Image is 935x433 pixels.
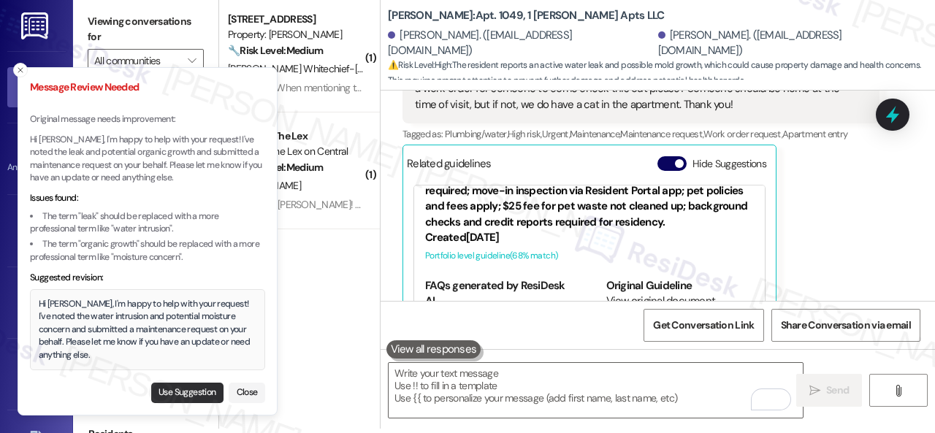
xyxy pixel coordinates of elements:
span: Apartment entry [782,128,847,140]
b: FAQs generated by ResiDesk AI [425,278,565,308]
li: The term "organic growth" should be replaced with a more professional term like "moisture concern". [30,238,265,264]
span: Plumbing/water , [445,128,508,140]
b: Original Guideline [606,278,692,293]
span: Urgent , [542,128,570,140]
strong: 🔧 Risk Level: Medium [228,44,323,57]
button: Close toast [13,63,28,77]
div: Issues found: [30,192,265,205]
span: [PERSON_NAME] [228,179,301,192]
span: Share Conversation via email [781,318,911,333]
i:  [188,55,196,66]
p: Hi [PERSON_NAME], I'm happy to help with your request! I've noted the leak and potential organic ... [30,134,265,185]
p: Original message needs improvement: [30,113,265,126]
i:  [893,385,904,396]
div: Property: The Lex on Central [228,144,363,159]
span: Work order request , [703,128,782,140]
div: Suggested revision: [30,272,265,285]
a: Inbox [7,67,66,107]
img: ResiDesk Logo [21,12,51,39]
strong: ⚠️ Risk Level: High [388,59,451,71]
span: [PERSON_NAME] Whitechief-[PERSON_NAME] [228,62,427,75]
div: Property: [PERSON_NAME] [228,27,363,42]
label: Viewing conversations for [88,10,204,49]
div: Portfolio level guideline ( 68 % match) [425,248,754,264]
div: View original document here [606,294,755,325]
input: All communities [94,49,180,72]
a: Site Visit • [7,211,66,250]
button: Share Conversation via email [771,309,920,342]
span: Get Conversation Link [653,318,754,333]
span: : The resident reports an active water leak and possible mold growth, which could cause property ... [388,58,935,89]
button: Send [796,374,862,407]
div: Related guidelines [407,156,492,177]
span: Maintenance , [570,128,620,140]
b: [PERSON_NAME]: Apt. 1049, 1 [PERSON_NAME] Apts LLC [388,8,664,23]
button: Use Suggestion [151,383,224,403]
textarea: To enrich screen reader interactions, please activate Accessibility in Grammarly extension settings [389,363,803,418]
h3: Message Review Needed [30,80,265,95]
div: Apt. 1101, 1 The Lex [228,129,363,144]
label: Hide Suggestions [692,156,766,172]
button: Get Conversation Link [644,309,763,342]
div: Hi [PERSON_NAME], I'm happy to help with your request! I've noted the water intrusion and potenti... [39,298,257,362]
span: Maintenance request , [620,128,703,140]
li: The term "leak" should be replaced with a more professional term like "water intrusion". [30,210,265,236]
span: High risk , [508,128,542,140]
div: [STREET_ADDRESS] [228,12,363,27]
div: [PERSON_NAME]. ([EMAIL_ADDRESS][DOMAIN_NAME]) [658,28,925,59]
div: Created [DATE] [425,230,754,245]
div: Tagged as: [402,123,879,145]
div: [PERSON_NAME]. ([EMAIL_ADDRESS][DOMAIN_NAME]) [388,28,654,59]
a: Insights • [7,283,66,322]
span: Send [826,383,849,398]
i:  [809,385,820,396]
button: Close [229,383,265,403]
a: Buildings [7,354,66,394]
